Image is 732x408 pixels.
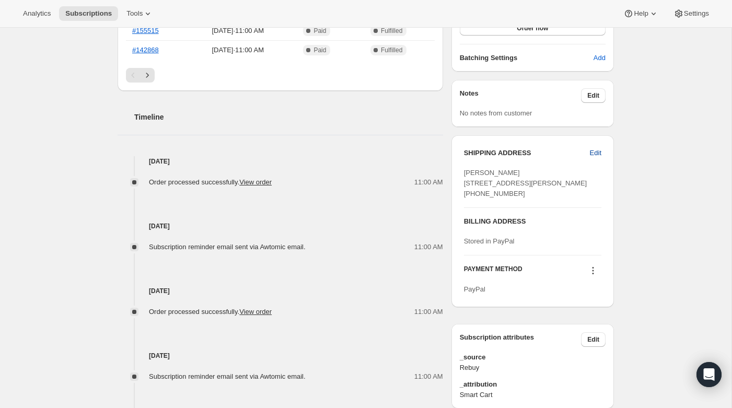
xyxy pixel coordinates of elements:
h6: Batching Settings [460,53,594,63]
button: Next [140,68,155,83]
h2: Timeline [134,112,443,122]
span: [DATE] · 11:00 AM [191,26,285,36]
a: #155515 [132,27,159,34]
span: Subscription reminder email sent via Awtomic email. [149,243,306,251]
span: Order processed successfully. [149,308,272,316]
span: Fulfilled [381,46,402,54]
button: Edit [581,332,606,347]
button: Help [617,6,665,21]
span: 11:00 AM [414,242,443,252]
span: PayPal [464,285,485,293]
span: 11:00 AM [414,371,443,382]
span: [DATE] · 11:00 AM [191,45,285,55]
span: Subscriptions [65,9,112,18]
span: Settings [684,9,709,18]
span: No notes from customer [460,109,532,117]
h4: [DATE] [118,351,443,361]
span: Order processed successfully. [149,178,272,186]
span: Fulfilled [381,27,402,35]
button: Order now [460,21,606,36]
button: Edit [584,145,608,161]
h3: BILLING ADDRESS [464,216,601,227]
span: Analytics [23,9,51,18]
span: Edit [587,91,599,100]
span: Help [634,9,648,18]
h3: SHIPPING ADDRESS [464,148,590,158]
button: Analytics [17,6,57,21]
h4: [DATE] [118,221,443,231]
span: Add [594,53,606,63]
span: Paid [313,46,326,54]
span: Order now [517,24,548,32]
a: View order [239,178,272,186]
span: Rebuy [460,363,606,373]
span: Edit [590,148,601,158]
div: Open Intercom Messenger [696,362,722,387]
h3: Subscription attributes [460,332,582,347]
button: Settings [667,6,715,21]
a: #142868 [132,46,159,54]
span: Subscription reminder email sent via Awtomic email. [149,372,306,380]
nav: Pagination [126,68,435,83]
button: Tools [120,6,159,21]
span: Stored in PayPal [464,237,515,245]
h3: Notes [460,88,582,103]
span: Tools [126,9,143,18]
span: Smart Cart [460,390,606,400]
button: Add [587,50,612,66]
span: 11:00 AM [414,307,443,317]
span: _attribution [460,379,606,390]
span: _source [460,352,606,363]
h4: [DATE] [118,156,443,167]
span: 11:00 AM [414,177,443,188]
button: Subscriptions [59,6,118,21]
span: [PERSON_NAME] [STREET_ADDRESS][PERSON_NAME] [PHONE_NUMBER] [464,169,587,197]
span: Edit [587,335,599,344]
h4: [DATE] [118,286,443,296]
button: Edit [581,88,606,103]
h3: PAYMENT METHOD [464,265,522,279]
span: Paid [313,27,326,35]
a: View order [239,308,272,316]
